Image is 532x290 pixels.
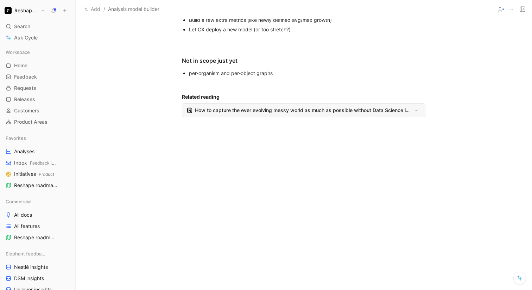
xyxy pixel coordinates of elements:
[3,21,72,32] div: Search
[14,62,27,69] span: Home
[6,198,31,205] span: Commercial
[14,148,34,155] span: Analyses
[182,56,425,65] div: Not in scope just yet
[3,273,72,284] a: DSM insights
[14,211,32,218] span: All docs
[14,22,30,31] span: Search
[14,73,37,80] span: Feedback
[3,180,72,191] a: Reshape roadmapCommercial
[14,234,55,241] span: Reshape roadmap
[3,105,72,116] a: Customers
[14,182,59,189] span: Reshape roadmap
[3,210,72,220] a: All docs
[189,16,425,24] div: Build a few extra metrics (like newly defined avg/max growth)
[3,169,72,179] a: InitiativesProduct
[3,232,72,243] a: Reshape roadmap
[6,49,30,56] span: Workspace
[6,250,47,257] span: Elephant feedback boards
[189,26,425,33] div: Let CX deploy a new model (or too stretch?)
[3,83,72,93] a: Requests
[3,133,72,143] div: Favorites
[14,264,48,271] span: Nestlé insights
[14,275,44,282] span: DSM insights
[14,85,36,92] span: Requests
[83,5,102,13] button: Add
[108,5,159,13] span: Analysis model builder
[3,32,72,43] a: Ask Cycle
[14,159,57,167] span: Inbox
[3,60,72,71] a: Home
[3,72,72,82] a: Feedback
[182,94,220,100] strong: Related reading
[3,47,72,57] div: Workspace
[103,5,105,13] span: /
[3,6,47,16] button: Reshape PlatformReshape Platform
[14,7,38,14] h1: Reshape Platform
[6,135,26,142] span: Favorites
[3,146,72,157] a: Analyses
[3,158,72,168] a: InboxFeedback inboxes
[3,117,72,127] a: Product Areas
[3,196,72,207] div: Commercial
[3,196,72,243] div: CommercialAll docsAll featuresReshape roadmap
[14,223,40,230] span: All features
[189,69,425,77] div: per-organism and per-object graphs
[14,96,35,103] span: Releases
[195,106,410,115] span: How to capture the ever evolving messy world as much as possible without Data Science intervention
[39,172,54,177] span: Product
[14,118,47,125] span: Product Areas
[3,248,72,259] div: Elephant feedback boards
[14,107,39,114] span: Customers
[14,33,38,42] span: Ask Cycle
[3,221,72,232] a: All features
[14,171,54,178] span: Initiatives
[3,94,72,105] a: Releases
[30,160,66,166] span: Feedback inboxes
[5,7,12,14] img: Reshape Platform
[3,262,72,272] a: Nestlé insights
